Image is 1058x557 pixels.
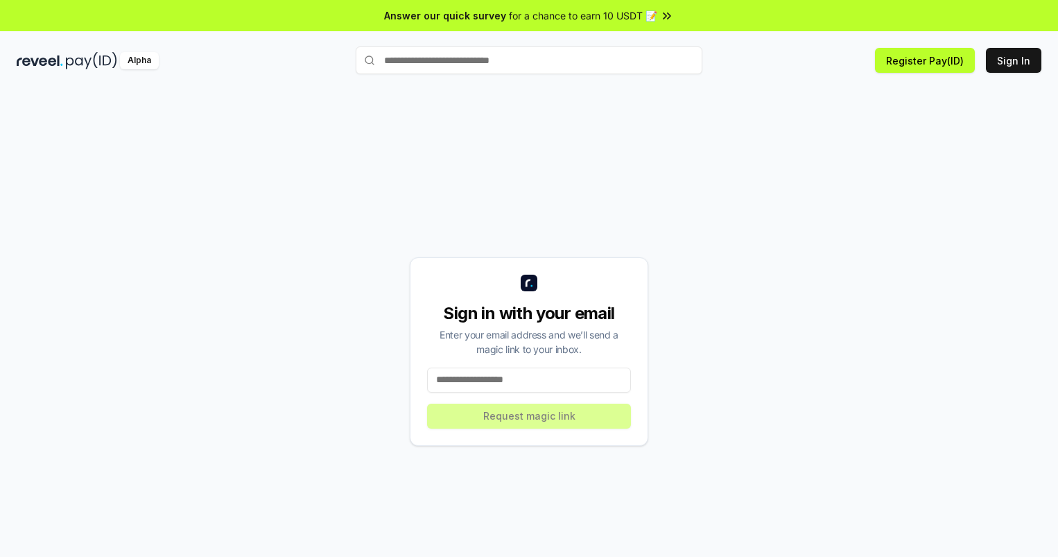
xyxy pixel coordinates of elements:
div: Alpha [120,52,159,69]
button: Register Pay(ID) [875,48,975,73]
img: logo_small [521,275,537,291]
div: Enter your email address and we’ll send a magic link to your inbox. [427,327,631,357]
button: Sign In [986,48,1041,73]
span: for a chance to earn 10 USDT 📝 [509,8,657,23]
img: pay_id [66,52,117,69]
img: reveel_dark [17,52,63,69]
span: Answer our quick survey [384,8,506,23]
div: Sign in with your email [427,302,631,325]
